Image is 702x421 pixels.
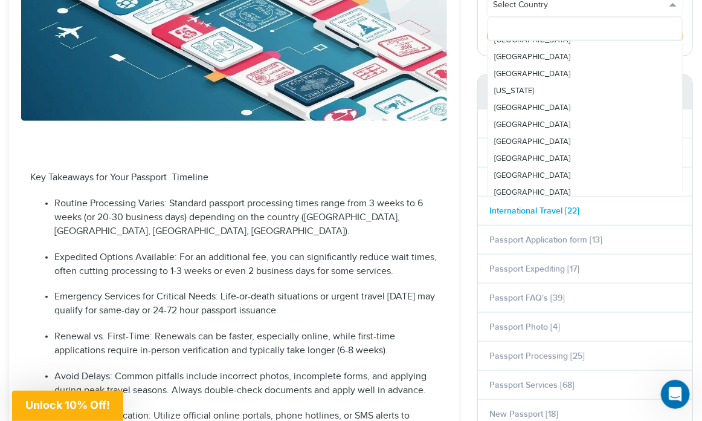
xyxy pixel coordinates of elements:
span: [GEOGRAPHIC_DATA] [494,137,570,146]
span: [GEOGRAPHIC_DATA] [494,188,570,197]
span: [GEOGRAPHIC_DATA] [494,52,570,62]
span: [GEOGRAPHIC_DATA] [494,154,570,163]
strong: Categories [478,75,692,109]
a: Passport Photo [4] [490,322,561,332]
p: Renewal vs. First-Time: Renewals can be faster, especially online, while first-time applications ... [54,330,438,358]
a: Passport Services [68] [490,380,575,390]
div: Unlock 10% Off! [12,391,123,421]
span: Unlock 10% Off! [25,399,110,411]
iframe: Intercom live chat [661,380,690,409]
button: Get Started [487,26,683,47]
a: Passport Processing [25] [490,351,585,361]
span: [GEOGRAPHIC_DATA] [494,171,570,180]
a: Passport FAQ's [39] [490,293,565,303]
p: Avoid Delays: Common pitfalls include incorrect photos, incomplete forms, and applying during pea... [54,370,438,398]
a: Passport Application form [13] [490,235,603,245]
p: Emergency Services for Critical Needs: Life-or-death situations or urgent travel [DATE] may quali... [54,290,438,318]
span: [GEOGRAPHIC_DATA] [494,120,570,129]
p: Routine Processing Varies: Standard passport processing times range from 3 weeks to 6 weeks (or 2... [54,197,438,239]
a: New Passport [18] [490,409,559,419]
span: [GEOGRAPHIC_DATA] [494,35,570,45]
span: [GEOGRAPHIC_DATA] [494,69,570,79]
p: Key Takeaways for Your Passport Timeline [30,171,438,185]
p: Expedited Options Available: For an additional fee, you can significantly reduce wait times, ofte... [54,251,438,279]
a: International Travel [22] [490,206,580,216]
span: [GEOGRAPHIC_DATA] [494,103,570,113]
span: [US_STATE] [494,86,534,96]
a: Passport Expediting [17] [490,264,580,274]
